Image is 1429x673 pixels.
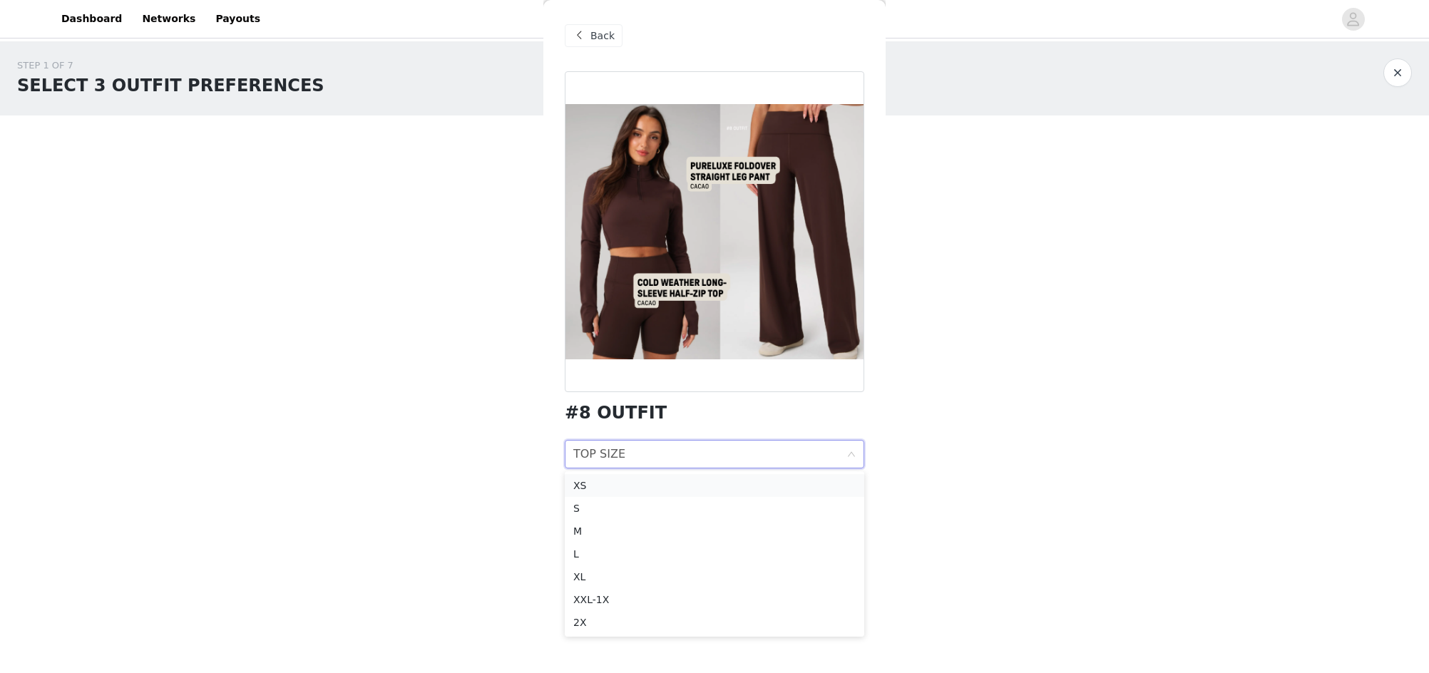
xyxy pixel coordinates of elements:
[573,546,856,562] div: L
[573,592,856,607] div: XXL-1X
[573,523,856,539] div: M
[53,3,130,35] a: Dashboard
[565,404,667,423] h1: #8 OUTFIT
[207,3,269,35] a: Payouts
[573,441,625,468] div: TOP SIZE
[573,500,856,516] div: S
[573,569,856,585] div: XL
[847,450,856,460] i: icon: down
[573,478,856,493] div: XS
[17,58,324,73] div: STEP 1 OF 7
[17,73,324,98] h1: SELECT 3 OUTFIT PREFERENCES
[590,29,615,43] span: Back
[573,615,856,630] div: 2X
[133,3,204,35] a: Networks
[1346,8,1360,31] div: avatar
